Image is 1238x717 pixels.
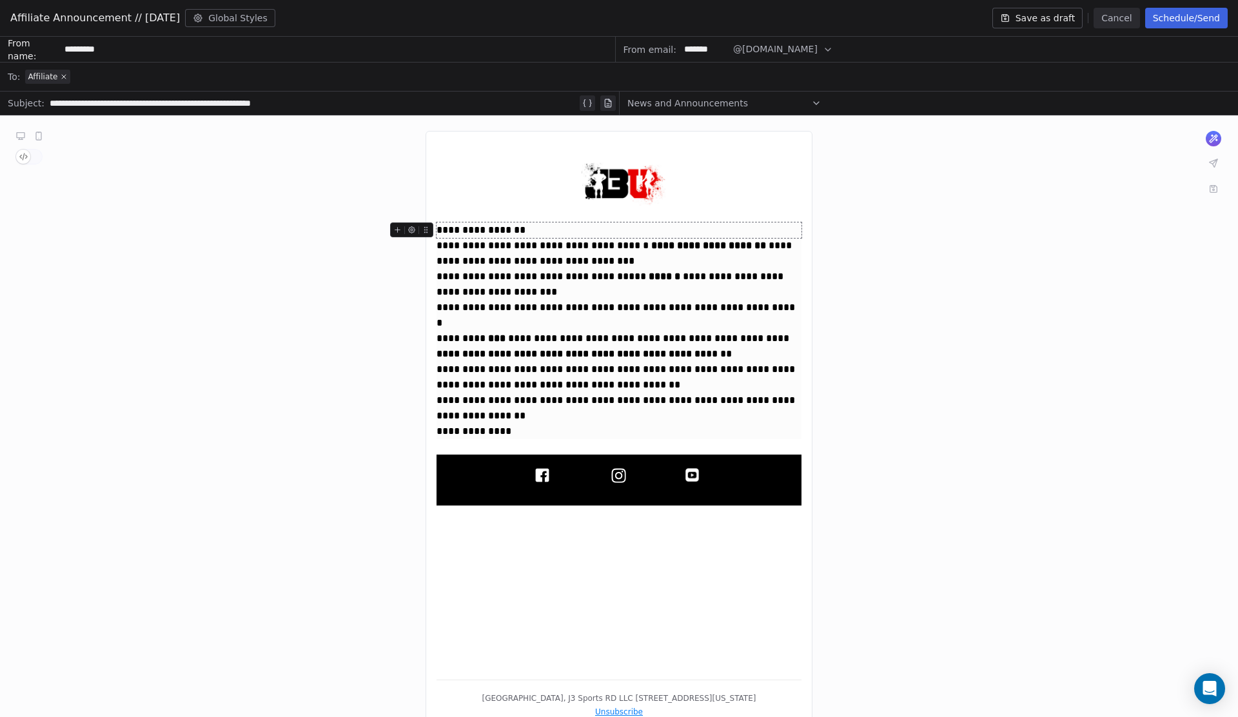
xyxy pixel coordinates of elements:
[8,97,44,113] span: Subject:
[10,10,180,26] span: Affiliate Announcement // [DATE]
[8,37,59,63] span: From name:
[733,43,818,56] span: @[DOMAIN_NAME]
[1194,673,1225,704] div: Open Intercom Messenger
[992,8,1083,28] button: Save as draft
[627,97,748,110] span: News and Announcements
[185,9,275,27] button: Global Styles
[624,43,676,56] span: From email:
[8,70,20,83] span: To:
[28,72,57,82] span: Affiliate
[1094,8,1139,28] button: Cancel
[1145,8,1228,28] button: Schedule/Send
